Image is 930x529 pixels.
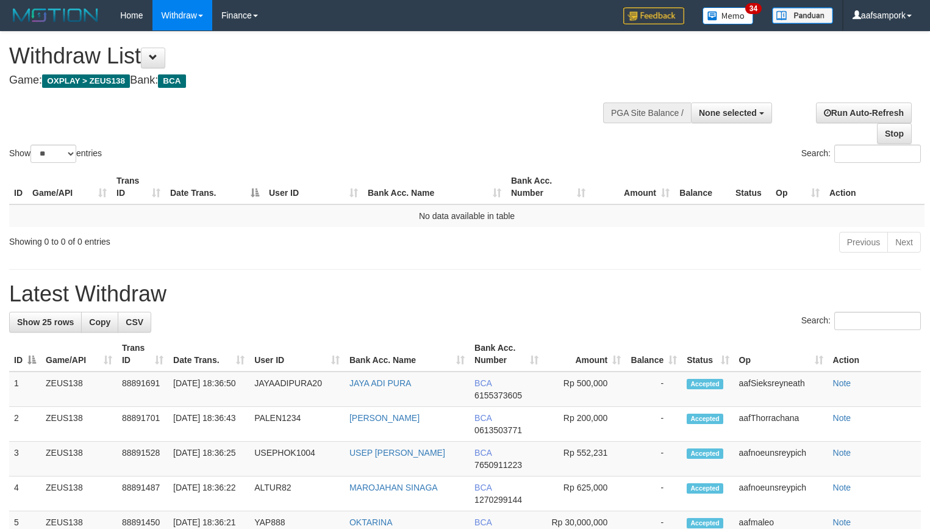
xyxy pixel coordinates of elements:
[474,460,522,470] span: Copy 7650911223 to clipboard
[626,337,682,372] th: Balance: activate to sort column ascending
[117,477,168,511] td: 88891487
[816,103,912,123] a: Run Auto-Refresh
[27,170,112,204] th: Game/API: activate to sort column ascending
[9,312,82,333] a: Show 25 rows
[117,442,168,477] td: 88891528
[470,337,543,372] th: Bank Acc. Number: activate to sort column ascending
[474,483,492,492] span: BCA
[474,378,492,388] span: BCA
[626,477,682,511] td: -
[9,204,925,227] td: No data available in table
[474,425,522,435] span: Copy 0613503771 to clipboard
[839,232,888,253] a: Previous
[165,170,264,204] th: Date Trans.: activate to sort column descending
[345,337,470,372] th: Bank Acc. Name: activate to sort column ascending
[349,413,420,423] a: [PERSON_NAME]
[772,7,833,24] img: panduan.png
[834,145,921,163] input: Search:
[623,7,684,24] img: Feedback.jpg
[89,317,110,327] span: Copy
[833,483,851,492] a: Note
[699,108,757,118] span: None selected
[703,7,754,24] img: Button%20Memo.svg
[734,407,828,442] td: aafThorrachana
[687,483,723,494] span: Accepted
[249,477,345,511] td: ALTUR82
[168,477,249,511] td: [DATE] 18:36:22
[9,145,102,163] label: Show entries
[543,337,626,372] th: Amount: activate to sort column ascending
[877,123,912,144] a: Stop
[81,312,118,333] a: Copy
[41,337,117,372] th: Game/API: activate to sort column ascending
[590,170,674,204] th: Amount: activate to sort column ascending
[833,413,851,423] a: Note
[543,407,626,442] td: Rp 200,000
[9,6,102,24] img: MOTION_logo.png
[833,448,851,458] a: Note
[168,337,249,372] th: Date Trans.: activate to sort column ascending
[506,170,590,204] th: Bank Acc. Number: activate to sort column ascending
[9,44,608,68] h1: Withdraw List
[264,170,363,204] th: User ID: activate to sort column ascending
[603,103,691,123] div: PGA Site Balance /
[734,477,828,511] td: aafnoeunsreypich
[249,442,345,477] td: USEPHOK1004
[626,442,682,477] td: -
[543,477,626,511] td: Rp 625,000
[349,517,393,527] a: OKTARINA
[117,407,168,442] td: 88891701
[9,407,41,442] td: 2
[118,312,151,333] a: CSV
[734,442,828,477] td: aafnoeunsreypich
[543,372,626,407] td: Rp 500,000
[745,3,762,14] span: 34
[687,379,723,389] span: Accepted
[249,407,345,442] td: PALEN1234
[626,372,682,407] td: -
[41,372,117,407] td: ZEUS138
[801,312,921,330] label: Search:
[112,170,165,204] th: Trans ID: activate to sort column ascending
[687,518,723,528] span: Accepted
[9,442,41,477] td: 3
[42,74,130,88] span: OXPLAY > ZEUS138
[158,74,185,88] span: BCA
[168,442,249,477] td: [DATE] 18:36:25
[117,372,168,407] td: 88891691
[833,378,851,388] a: Note
[474,413,492,423] span: BCA
[474,495,522,505] span: Copy 1270299144 to clipboard
[687,448,723,459] span: Accepted
[17,317,74,327] span: Show 25 rows
[9,231,378,248] div: Showing 0 to 0 of 0 entries
[824,170,925,204] th: Action
[687,414,723,424] span: Accepted
[474,390,522,400] span: Copy 6155373605 to clipboard
[41,442,117,477] td: ZEUS138
[734,372,828,407] td: aafSieksreyneath
[833,517,851,527] a: Note
[30,145,76,163] select: Showentries
[117,337,168,372] th: Trans ID: activate to sort column ascending
[731,170,771,204] th: Status
[734,337,828,372] th: Op: activate to sort column ascending
[828,337,921,372] th: Action
[801,145,921,163] label: Search:
[249,337,345,372] th: User ID: activate to sort column ascending
[834,312,921,330] input: Search:
[9,74,608,87] h4: Game: Bank:
[9,372,41,407] td: 1
[691,103,772,123] button: None selected
[349,448,445,458] a: USEP [PERSON_NAME]
[474,448,492,458] span: BCA
[626,407,682,442] td: -
[9,477,41,511] td: 4
[249,372,345,407] td: JAYAADIPURA20
[474,517,492,527] span: BCA
[9,170,27,204] th: ID
[674,170,731,204] th: Balance
[168,407,249,442] td: [DATE] 18:36:43
[41,477,117,511] td: ZEUS138
[9,282,921,306] h1: Latest Withdraw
